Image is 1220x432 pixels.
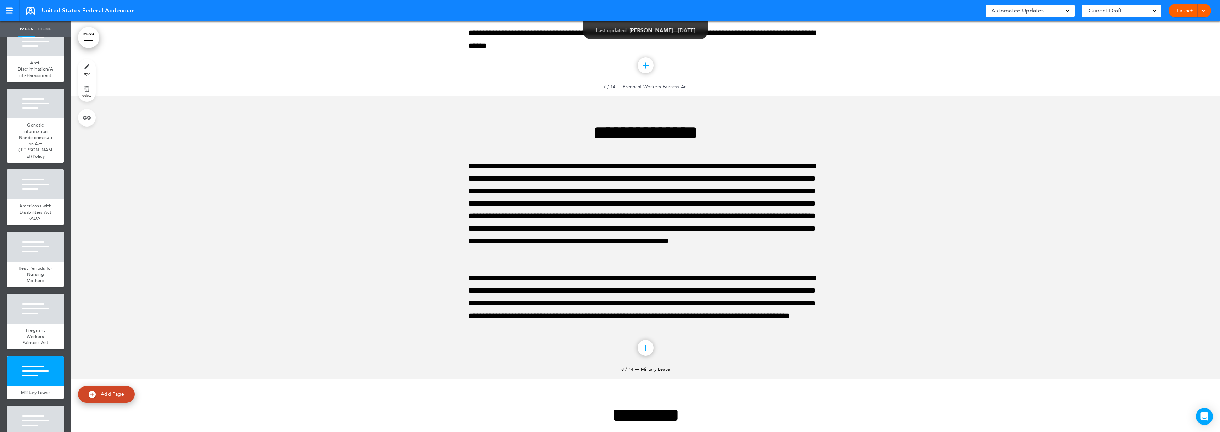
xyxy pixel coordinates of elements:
[1196,408,1213,425] div: Open Intercom Messenger
[7,324,64,349] a: Pregnant Workers Fairness Act
[596,27,628,34] span: Last updated:
[78,386,135,403] a: Add Page
[89,391,96,398] img: add.svg
[42,7,135,15] span: United States Federal Addendum
[19,203,51,221] span: Americans with Disabilities Act (ADA)
[82,93,91,97] span: delete
[623,84,688,89] span: Pregnant Workers Fairness Act
[18,122,52,159] span: Genetic Information Nondiscrimination Act ([PERSON_NAME]) Policy
[21,389,50,395] span: Military Leave
[7,199,64,225] a: Americans with Disabilities Act (ADA)
[22,327,49,346] span: Pregnant Workers Fairness Act
[7,118,64,163] a: Genetic Information Nondiscrimination Act ([PERSON_NAME]) Policy
[7,386,64,399] a: Military Leave
[7,56,64,82] a: Anti-Discrimination/Anti-Harassment
[991,6,1044,16] span: Automated Updates
[18,265,52,284] span: Rest Periods for Nursing Mothers
[678,27,695,34] span: [DATE]
[78,80,96,102] a: delete
[603,84,615,89] span: 7 / 14
[635,366,639,372] span: —
[630,27,673,34] span: [PERSON_NAME]
[1089,6,1121,16] span: Current Draft
[1174,4,1196,17] a: Launch
[641,366,670,372] span: Military Leave
[101,391,124,397] span: Add Page
[18,60,53,78] span: Anti-Discrimination/Anti-Harassment
[78,59,96,80] a: style
[84,72,90,76] span: style
[78,27,99,48] a: MENU
[18,21,35,37] a: Pages
[596,28,695,33] div: —
[35,21,53,37] a: Theme
[7,262,64,287] a: Rest Periods for Nursing Mothers
[617,84,621,89] span: —
[621,366,633,372] span: 8 / 14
